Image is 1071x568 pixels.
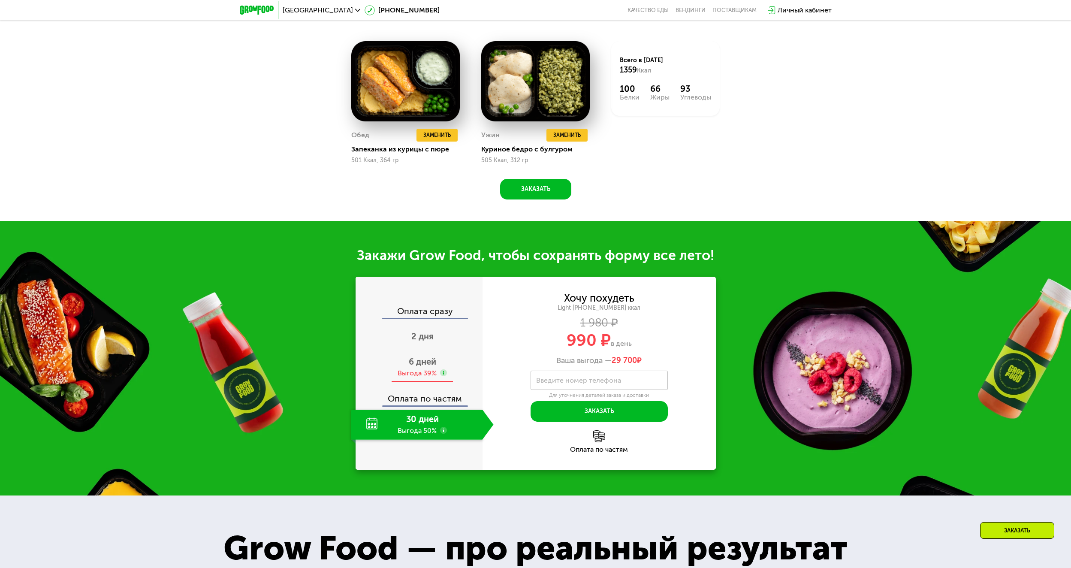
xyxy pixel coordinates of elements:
[351,157,460,164] div: 501 Ккал, 364 гр
[398,369,437,378] div: Выгода 39%
[351,129,369,142] div: Обед
[611,339,632,347] span: в день
[411,331,434,341] span: 2 дня
[620,65,637,75] span: 1359
[483,318,716,328] div: 1 980 ₽
[481,157,590,164] div: 505 Ккал, 312 гр
[567,330,611,350] span: 990 ₽
[481,145,597,154] div: Куриное бедро с булгуром
[351,145,467,154] div: Запеканка из курицы с пюре
[620,84,640,94] div: 100
[620,56,711,75] div: Всего в [DATE]
[620,94,640,101] div: Белки
[356,307,483,318] div: Оплата сразу
[564,293,634,303] div: Хочу похудеть
[423,131,451,139] span: Заменить
[356,386,483,405] div: Оплата по частям
[416,129,458,142] button: Заменить
[483,356,716,366] div: Ваша выгода —
[637,67,651,74] span: Ккал
[778,5,832,15] div: Личный кабинет
[283,7,353,14] span: [GEOGRAPHIC_DATA]
[546,129,588,142] button: Заменить
[628,7,669,14] a: Качество еды
[365,5,440,15] a: [PHONE_NUMBER]
[500,179,571,199] button: Заказать
[680,94,711,101] div: Углеводы
[980,522,1054,539] div: Заказать
[680,84,711,94] div: 93
[676,7,706,14] a: Вендинги
[483,304,716,312] div: Light [PHONE_NUMBER] ккал
[650,94,670,101] div: Жиры
[409,357,436,367] span: 6 дней
[612,356,642,366] span: ₽
[483,446,716,453] div: Оплата по частям
[531,401,668,422] button: Заказать
[553,131,581,139] span: Заменить
[536,378,621,383] label: Введите номер телефона
[593,430,605,442] img: l6xcnZfty9opOoJh.png
[481,129,500,142] div: Ужин
[712,7,757,14] div: поставщикам
[531,392,668,399] div: Для уточнения деталей заказа и доставки
[650,84,670,94] div: 66
[612,356,637,365] span: 29 700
